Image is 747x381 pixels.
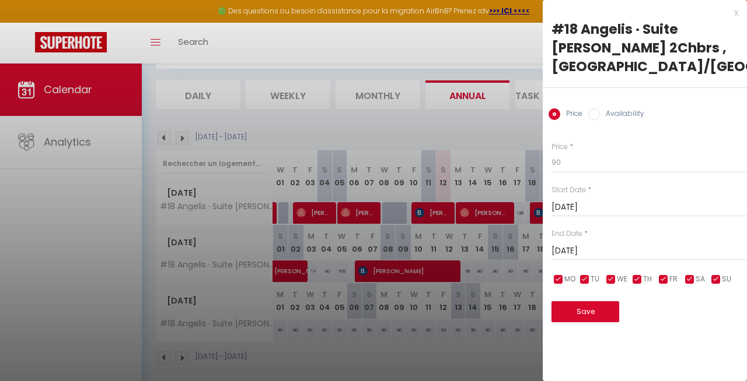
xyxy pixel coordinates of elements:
button: Save [551,301,619,322]
label: End Date [551,228,582,239]
div: x [543,6,738,20]
span: TU [591,274,599,285]
span: MO [564,274,575,285]
span: SA [696,274,705,285]
label: Availability [600,108,644,121]
div: #18 Angelis · Suite [PERSON_NAME] 2Chbrs ,[GEOGRAPHIC_DATA]/[GEOGRAPHIC_DATA] [551,20,738,76]
span: TH [643,274,652,285]
span: SU [722,274,731,285]
label: Start Date [551,185,586,196]
span: WE [617,274,627,285]
span: FR [669,274,678,285]
label: Price [551,142,568,153]
label: Price [560,108,582,121]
